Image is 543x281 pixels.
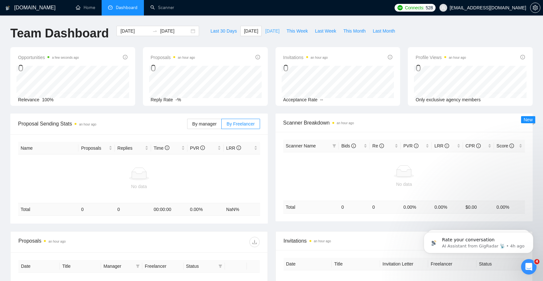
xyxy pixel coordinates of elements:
time: an hour ago [449,56,466,59]
td: 0 [78,203,115,216]
img: logo [5,3,10,13]
span: filter [331,141,337,151]
span: Opportunities [18,54,79,61]
div: 0 [18,62,79,74]
span: New [524,117,533,122]
th: Invitation Letter [380,258,428,270]
span: Invitations [283,54,328,61]
span: info-circle [414,144,418,148]
span: Score [497,143,514,148]
th: Title [60,260,101,273]
span: info-circle [445,144,449,148]
td: NaN % [224,203,260,216]
time: an hour ago [48,240,65,243]
time: an hour ago [178,56,195,59]
time: an hour ago [311,56,328,59]
span: info-circle [520,55,525,59]
span: info-circle [165,146,169,150]
span: CPR [466,143,481,148]
div: No data [21,183,257,190]
button: [DATE] [262,26,283,36]
span: 4 [534,259,539,264]
td: 0 [115,203,151,216]
span: Status [186,263,216,270]
span: Scanner Breakdown [283,119,525,127]
iframe: Intercom notifications message [414,218,543,264]
span: filter [218,264,222,268]
span: By Freelancer [226,121,255,126]
div: No data [286,181,523,188]
span: Bids [341,143,356,148]
th: Date [18,260,60,273]
span: dashboard [108,5,113,10]
a: homeHome [76,5,95,10]
span: Re [372,143,384,148]
span: Time [154,146,169,151]
span: swap-right [152,28,157,34]
input: Start date [120,27,150,35]
th: Replies [115,142,151,155]
span: info-circle [351,144,356,148]
span: Dashboard [116,5,137,10]
span: Connects: [405,4,424,11]
button: setting [530,3,540,13]
th: Date [284,258,332,270]
a: searchScanner [150,5,174,10]
span: filter [136,264,140,268]
time: an hour ago [79,123,96,126]
time: an hour ago [337,121,354,125]
time: a few seconds ago [52,56,79,59]
span: Reply Rate [151,97,173,102]
span: PVR [190,146,205,151]
span: Proposals [81,145,107,152]
span: info-circle [388,55,392,59]
td: 00:00:00 [151,203,187,216]
span: Invitations [284,237,525,245]
span: By manager [192,121,216,126]
span: Proposal Sending Stats [18,120,187,128]
a: setting [530,5,540,10]
span: filter [217,261,224,271]
span: Only exclusive agency members [416,97,481,102]
span: PVR [403,143,418,148]
span: Last 30 Days [210,27,237,35]
th: Proposals [78,142,115,155]
span: -% [176,97,181,102]
time: an hour ago [314,239,331,243]
span: Last Week [315,27,336,35]
button: Last Week [311,26,340,36]
span: info-circle [200,146,205,150]
th: Freelancer [142,260,184,273]
span: to [152,28,157,34]
td: 0.00 % [401,201,432,213]
span: 528 [426,4,433,11]
div: Proposals [18,237,139,247]
td: 0.00 % [494,201,525,213]
span: info-circle [476,144,481,148]
span: filter [135,261,141,271]
td: 0.00 % [187,203,224,216]
span: 100% [42,97,54,102]
span: LRR [226,146,241,151]
span: Last Month [373,27,395,35]
span: This Week [287,27,308,35]
button: This Week [283,26,311,36]
div: 0 [151,62,195,74]
span: Relevance [18,97,39,102]
span: info-circle [236,146,241,150]
span: info-circle [379,144,384,148]
span: Acceptance Rate [283,97,318,102]
iframe: Intercom live chat [521,259,537,275]
span: setting [530,5,540,10]
span: Replies [117,145,144,152]
button: Last 30 Days [207,26,240,36]
th: Name [18,142,78,155]
h1: Team Dashboard [10,26,109,41]
span: -- [320,97,323,102]
th: Freelancer [428,258,477,270]
img: upwork-logo.png [397,5,403,10]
